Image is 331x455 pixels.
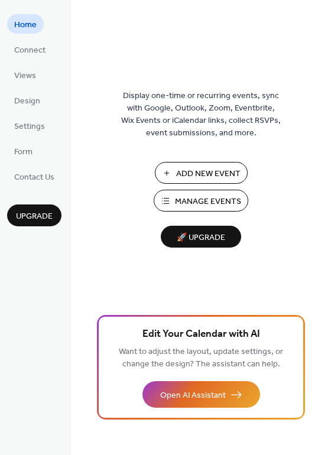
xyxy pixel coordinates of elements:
[14,121,45,133] span: Settings
[168,230,234,246] span: 🚀 Upgrade
[7,40,53,59] a: Connect
[7,167,61,186] a: Contact Us
[175,196,241,208] span: Manage Events
[121,90,281,139] span: Display one-time or recurring events, sync with Google, Outlook, Zoom, Eventbrite, Wix Events or ...
[7,14,44,34] a: Home
[14,44,46,57] span: Connect
[14,171,54,184] span: Contact Us
[7,116,52,135] a: Settings
[119,344,283,372] span: Want to adjust the layout, update settings, or change the design? The assistant can help.
[14,70,36,82] span: Views
[14,95,40,108] span: Design
[14,19,37,31] span: Home
[160,389,226,402] span: Open AI Assistant
[155,162,248,184] button: Add New Event
[7,65,43,84] a: Views
[7,141,40,161] a: Form
[142,326,260,343] span: Edit Your Calendar with AI
[142,381,260,408] button: Open AI Assistant
[176,168,241,180] span: Add New Event
[154,190,248,212] button: Manage Events
[14,146,33,158] span: Form
[7,204,61,226] button: Upgrade
[7,90,47,110] a: Design
[16,210,53,223] span: Upgrade
[161,226,241,248] button: 🚀 Upgrade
